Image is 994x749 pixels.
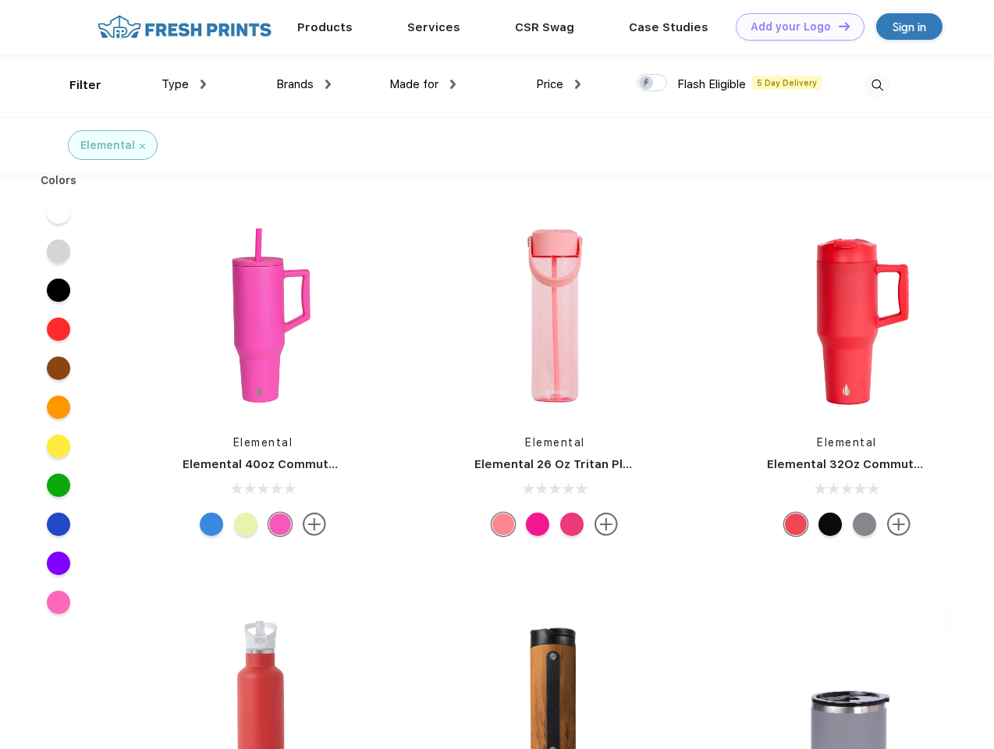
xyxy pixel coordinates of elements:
div: Sign in [893,18,926,36]
a: Elemental 32Oz Commuter Tumbler [767,457,979,471]
div: Graphite [853,513,876,536]
div: Black Speckle [818,513,842,536]
a: Products [297,20,353,34]
img: dropdown.png [450,80,456,89]
img: dropdown.png [575,80,580,89]
div: Hot pink [526,513,549,536]
a: Elemental [233,436,293,449]
a: CSR Swag [515,20,574,34]
div: Elemental [80,137,135,154]
img: func=resize&h=266 [451,211,659,419]
span: Type [162,77,189,91]
a: Elemental [817,436,877,449]
img: more.svg [303,513,326,536]
div: Filter [69,76,101,94]
div: Red [784,513,808,536]
span: Brands [276,77,314,91]
a: Elemental 26 Oz Tritan Plastic Water Bottle [474,457,733,471]
img: more.svg [595,513,618,536]
div: Blue tile [200,513,223,536]
a: Elemental [525,436,585,449]
a: Services [407,20,460,34]
a: Elemental 40oz Commuter Tumbler [183,457,394,471]
img: dropdown.png [201,80,206,89]
img: func=resize&h=266 [744,211,951,419]
img: more.svg [887,513,911,536]
div: Hot Pink [268,513,292,536]
div: Colors [29,172,89,189]
div: Add your Logo [751,20,831,34]
img: func=resize&h=266 [159,211,367,419]
span: Price [536,77,563,91]
img: desktop_search.svg [864,73,890,98]
img: fo%20logo%202.webp [93,13,276,41]
div: Rose [492,513,515,536]
div: Berries Blast [560,513,584,536]
span: 5 Day Delivery [752,76,822,90]
span: Made for [389,77,438,91]
span: Flash Eligible [677,77,746,91]
div: Sage mist [234,513,257,536]
img: filter_cancel.svg [140,144,145,149]
a: Sign in [876,13,943,40]
img: dropdown.png [325,80,331,89]
img: DT [839,22,850,30]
